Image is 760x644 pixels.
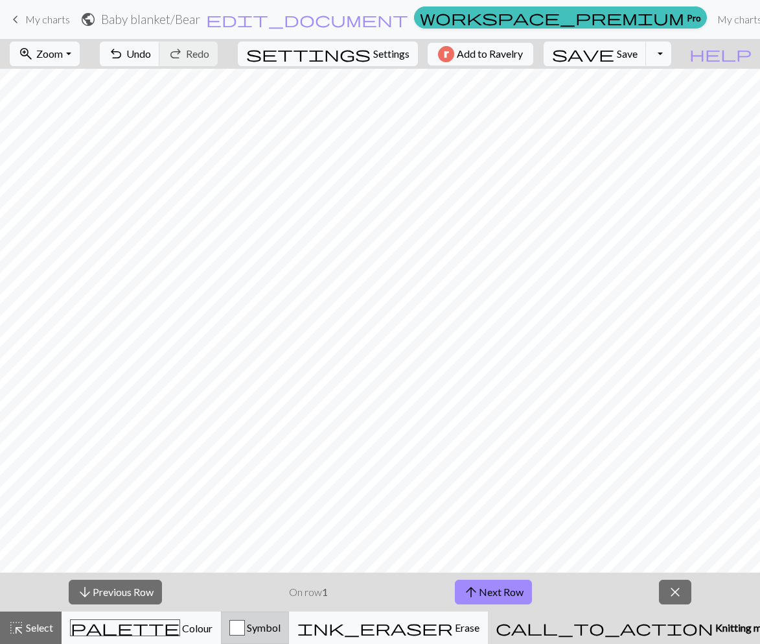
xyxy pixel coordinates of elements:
[457,46,523,62] span: Add to Ravelry
[18,45,34,63] span: zoom_in
[100,42,160,66] button: Undo
[689,45,752,63] span: help
[246,45,371,63] span: settings
[414,6,707,29] a: Pro
[463,583,479,601] span: arrow_upward
[289,584,328,600] p: On row
[453,621,479,634] span: Erase
[25,13,70,25] span: My charts
[455,580,532,604] button: Next Row
[289,612,488,644] button: Erase
[238,42,418,66] button: SettingsSettings
[221,612,289,644] button: Symbol
[126,47,151,60] span: Undo
[10,42,79,66] button: Zoom
[297,619,453,637] span: ink_eraser
[8,10,23,29] span: keyboard_arrow_left
[552,45,614,63] span: save
[206,10,408,29] span: edit_document
[373,46,409,62] span: Settings
[428,43,533,66] button: Add to Ravelry
[77,583,93,601] span: arrow_downward
[101,12,200,27] h2: Baby blanket / Bear
[71,619,179,637] span: palette
[544,42,647,66] button: Save
[667,583,683,601] span: close
[8,619,24,637] span: highlight_alt
[180,622,213,634] span: Colour
[108,45,124,63] span: undo
[62,612,221,644] button: Colour
[438,46,454,62] img: Ravelry
[245,621,281,634] span: Symbol
[617,47,638,60] span: Save
[322,586,328,598] strong: 1
[496,619,713,637] span: call_to_action
[24,621,53,634] span: Select
[246,46,371,62] i: Settings
[80,10,96,29] span: public
[69,580,162,604] button: Previous Row
[420,8,684,27] span: workspace_premium
[36,47,63,60] span: Zoom
[8,8,70,30] a: My charts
